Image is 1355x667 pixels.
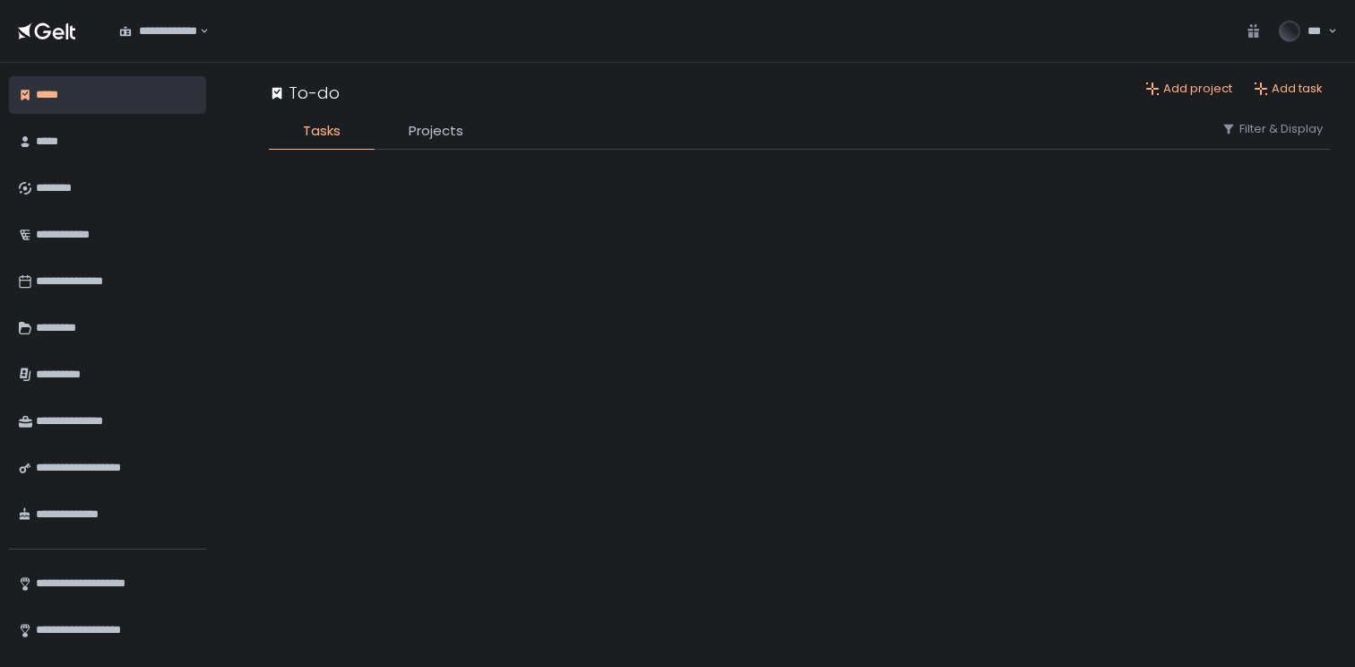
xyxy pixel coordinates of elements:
span: Projects [409,121,463,142]
button: Add task [1254,81,1323,97]
div: To-do [269,81,340,105]
span: Tasks [303,121,341,142]
button: Add project [1145,81,1232,97]
button: Filter & Display [1221,121,1323,137]
div: Search for option [108,13,209,50]
input: Search for option [197,22,198,40]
